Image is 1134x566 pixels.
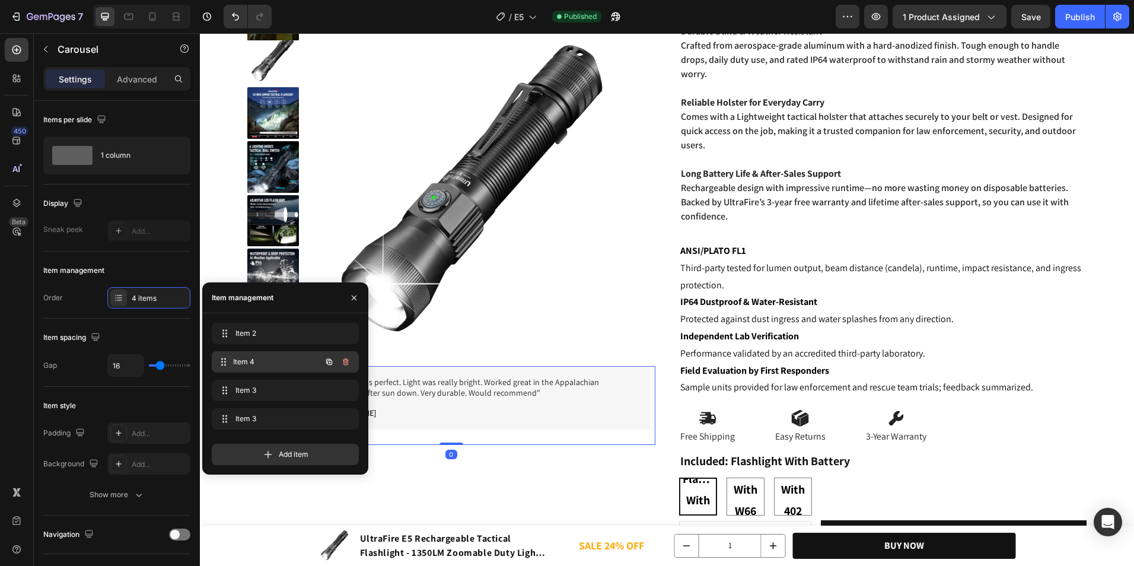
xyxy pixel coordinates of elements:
button: 7 [5,5,88,28]
h1: UltraFire E5 Rechargeable Tactical Flashlight - 1350LM Zoomable Duty Light for Police, Correction... [159,497,349,528]
button: increment [562,501,585,524]
strong: IP64 Dustproof & Water-Resistant [480,262,617,275]
span: Flashlight With Battery [480,435,516,499]
p: 3-Year Warranty [666,398,727,410]
button: Buy Now [593,500,816,526]
p: Comes with a Lightweight tactical holster that attaches securely to your belt or vest. Designed f... [481,62,885,119]
div: Publish [1065,11,1095,23]
div: Open Intercom Messenger [1094,508,1122,536]
input: quantity [515,488,576,523]
p: Advanced [117,73,157,85]
div: Background [43,456,101,472]
strong: Field Evaluation by First Responders [480,331,629,344]
div: Item style [43,400,76,411]
span: Add item [279,449,308,460]
button: Save [1011,5,1050,28]
div: Navigation [43,527,96,543]
button: 1 product assigned [893,5,1006,28]
p: 7 [78,9,83,24]
button: increment [575,488,611,523]
div: Display [43,196,85,212]
iframe: Design area [200,33,1134,566]
p: Settings [59,73,92,85]
button: decrement [475,501,499,524]
strong: Reliable Holster for Everyday Carry [481,63,625,75]
button: Add to cart [621,487,887,524]
div: Item spacing [43,330,103,346]
p: Performance validated by an accredited third-party laboratory. [480,312,886,329]
div: Padding [43,425,87,441]
span: Item 4 [233,357,321,367]
strong: ANSI/PLATO FL1 [480,211,546,224]
span: Flashlight With W66 Set [527,424,564,510]
input: quantity [499,501,562,524]
strong: Independent Lab Verification [480,297,599,309]
p: Third-party tested for lumen output, beam distance (candela), runtime, impact resistance, and ing... [480,227,886,261]
button: Show more [43,484,190,505]
div: Order [43,292,63,303]
div: Buy Now [684,504,724,522]
span: E5 [514,11,524,23]
div: 0 [246,416,257,426]
p: Free Shipping [480,398,535,410]
div: Item management [43,265,104,276]
div: 450 [11,126,28,136]
img: UltraFire_E5 - UltraFire [119,496,152,529]
button: Publish [1055,5,1105,28]
span: Save [1021,12,1041,22]
div: Undo/Redo [224,5,272,28]
span: Item 3 [235,385,330,396]
input: Auto [108,355,144,376]
span: Published [564,11,597,22]
div: 1 column [101,142,173,169]
span: Flashlight With 402 Set [575,424,611,510]
p: SALE 24% OFF [357,503,466,522]
div: Sneak peek [43,224,83,235]
legend: included: flashlight with battery [479,416,651,440]
span: 1 product assigned [903,11,980,23]
div: Add... [132,459,187,470]
button: decrement [480,488,515,523]
div: Item management [212,292,273,303]
span: / [509,11,512,23]
div: Show more [90,489,145,501]
strong: Long Battery Life & After-Sales Support [481,134,641,147]
p: Easy Returns [575,398,626,410]
div: Items per slide [43,112,109,128]
p: Protected against dust ingress and water splashes from any direction. [480,278,886,295]
span: Item 2 [235,328,330,339]
div: Rich Text Editor. Editing area: main [356,502,467,523]
div: Gap [43,360,57,371]
div: 4 items [132,293,187,304]
div: Add... [132,428,187,439]
div: Beta [9,217,28,227]
span: Item 3 [235,414,330,424]
p: Sample units provided for law enforcement and rescue team trials; feedback summarized. [480,346,886,363]
p: Rechargeable design with impressive runtime—no more wasting money on disposable batteries. Backed... [481,133,885,190]
p: Carousel [58,42,158,56]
